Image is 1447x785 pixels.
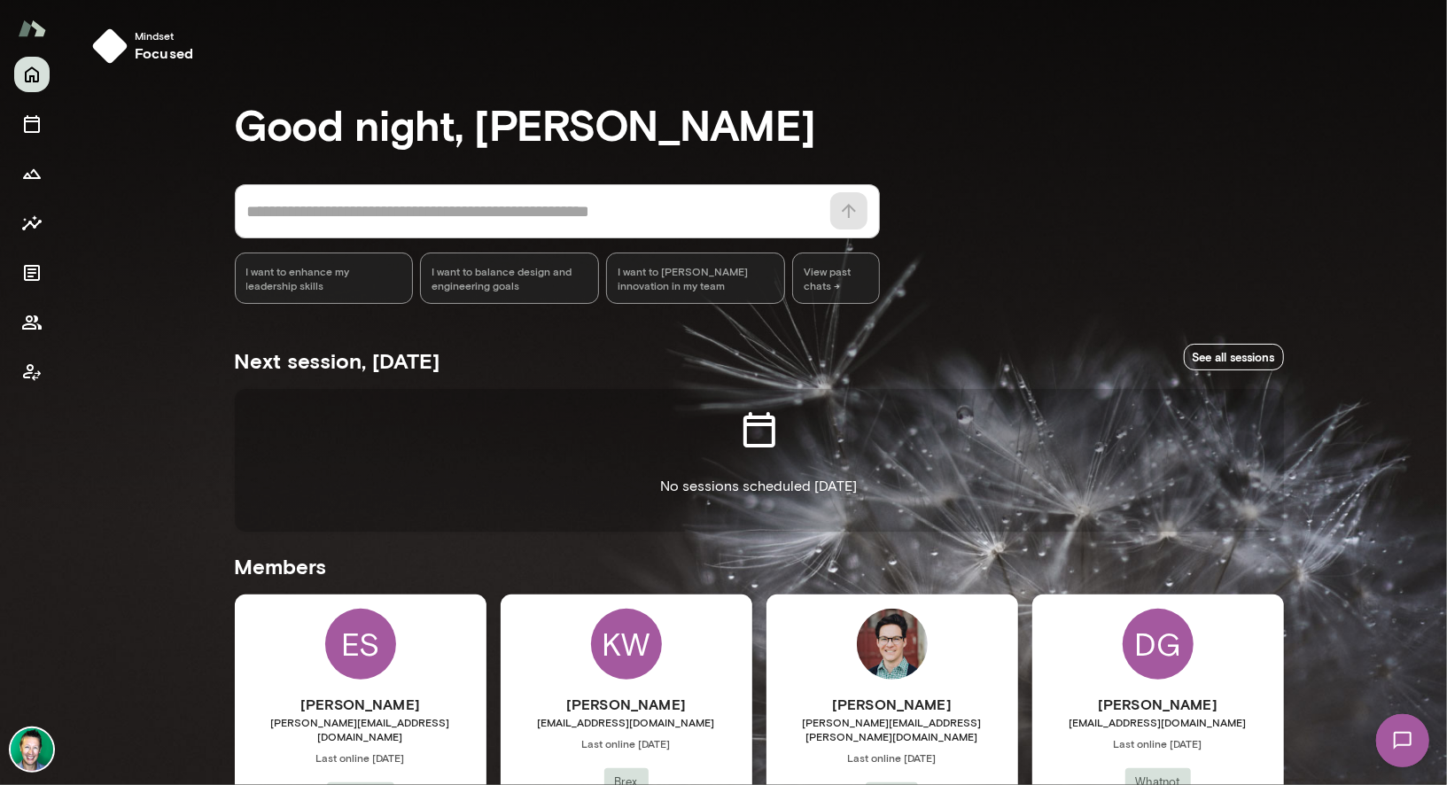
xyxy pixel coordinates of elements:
h6: [PERSON_NAME] [766,694,1018,715]
button: Home [14,57,50,92]
span: Last online [DATE] [1032,736,1284,750]
h6: [PERSON_NAME] [501,694,752,715]
p: No sessions scheduled [DATE] [661,476,858,497]
span: [PERSON_NAME][EMAIL_ADDRESS][DOMAIN_NAME] [235,715,486,743]
button: Insights [14,206,50,241]
span: View past chats -> [792,253,879,304]
div: KW [591,609,662,680]
div: I want to enhance my leadership skills [235,253,414,304]
button: Sessions [14,106,50,142]
span: [EMAIL_ADDRESS][DOMAIN_NAME] [501,715,752,729]
div: I want to [PERSON_NAME] innovation in my team [606,253,785,304]
button: Mindsetfocused [85,21,207,71]
span: Last online [DATE] [235,750,486,765]
button: Members [14,305,50,340]
button: Documents [14,255,50,291]
h6: focused [135,43,193,64]
span: Last online [DATE] [501,736,752,750]
span: Last online [DATE] [766,750,1018,765]
img: Brian Lawrence [11,728,53,771]
h6: [PERSON_NAME] [235,694,486,715]
h6: [PERSON_NAME] [1032,694,1284,715]
div: ES [325,609,396,680]
button: Growth Plan [14,156,50,191]
h5: Next session, [DATE] [235,346,440,375]
span: I want to [PERSON_NAME] innovation in my team [618,264,774,292]
div: I want to balance design and engineering goals [420,253,599,304]
img: Mento [18,12,46,45]
span: [PERSON_NAME][EMAIL_ADDRESS][PERSON_NAME][DOMAIN_NAME] [766,715,1018,743]
span: I want to enhance my leadership skills [246,264,402,292]
img: mindset [92,28,128,64]
a: See all sessions [1184,344,1284,371]
button: Client app [14,354,50,390]
img: Daniel Flynn [857,609,928,680]
span: Mindset [135,28,193,43]
h5: Members [235,552,1284,580]
span: I want to balance design and engineering goals [432,264,587,292]
span: [EMAIL_ADDRESS][DOMAIN_NAME] [1032,715,1284,729]
div: DG [1123,609,1194,680]
h3: Good night, [PERSON_NAME] [235,99,1284,149]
